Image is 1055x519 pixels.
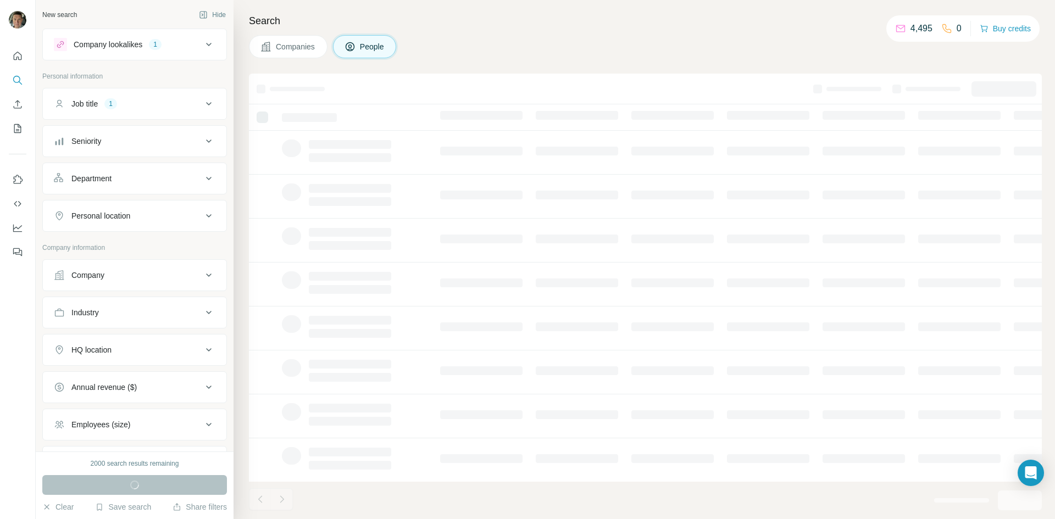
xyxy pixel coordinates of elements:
[43,165,226,192] button: Department
[9,218,26,238] button: Dashboard
[43,262,226,288] button: Company
[42,10,77,20] div: New search
[173,501,227,512] button: Share filters
[249,13,1042,29] h4: Search
[71,419,130,430] div: Employees (size)
[104,99,117,109] div: 1
[91,459,179,468] div: 2000 search results remaining
[71,98,98,109] div: Job title
[71,382,137,393] div: Annual revenue ($)
[276,41,316,52] span: Companies
[9,170,26,189] button: Use Surfe on LinkedIn
[9,94,26,114] button: Enrich CSV
[71,173,112,184] div: Department
[71,210,130,221] div: Personal location
[43,374,226,400] button: Annual revenue ($)
[9,11,26,29] img: Avatar
[71,136,101,147] div: Seniority
[191,7,234,23] button: Hide
[71,307,99,318] div: Industry
[9,46,26,66] button: Quick start
[43,299,226,326] button: Industry
[360,41,385,52] span: People
[9,194,26,214] button: Use Surfe API
[43,203,226,229] button: Personal location
[9,119,26,138] button: My lists
[957,22,962,35] p: 0
[43,411,226,438] button: Employees (size)
[43,31,226,58] button: Company lookalikes1
[95,501,151,512] button: Save search
[9,242,26,262] button: Feedback
[43,337,226,363] button: HQ location
[149,40,162,49] div: 1
[9,70,26,90] button: Search
[42,243,227,253] p: Company information
[42,501,74,512] button: Clear
[43,449,226,475] button: Technologies
[71,344,112,355] div: HQ location
[71,270,104,281] div: Company
[43,91,226,117] button: Job title1
[43,128,226,154] button: Seniority
[74,39,142,50] div: Company lookalikes
[42,71,227,81] p: Personal information
[910,22,932,35] p: 4,495
[980,21,1031,36] button: Buy credits
[1018,460,1044,486] div: Open Intercom Messenger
